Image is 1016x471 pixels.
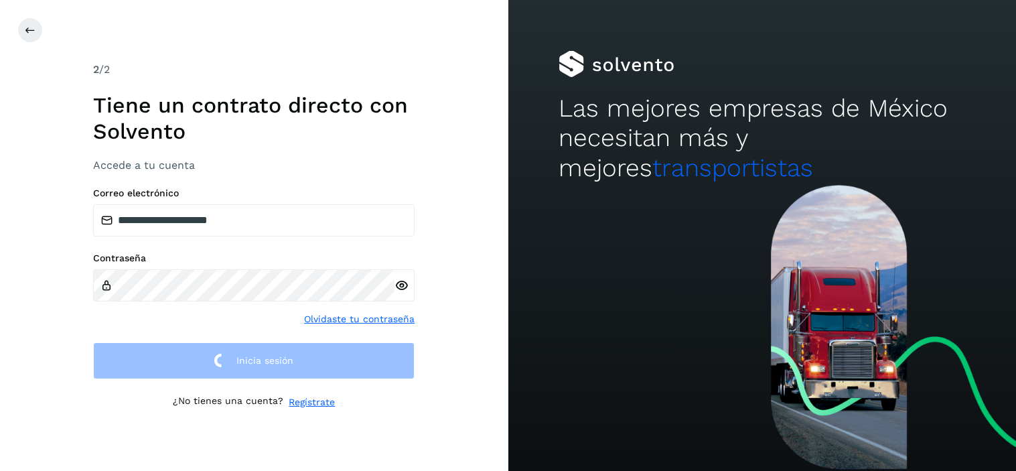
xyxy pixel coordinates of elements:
[93,253,415,264] label: Contraseña
[93,63,99,76] span: 2
[559,94,965,183] h2: Las mejores empresas de México necesitan más y mejores
[93,188,415,199] label: Correo electrónico
[652,153,813,182] span: transportistas
[289,395,335,409] a: Regístrate
[93,92,415,144] h1: Tiene un contrato directo con Solvento
[93,62,415,78] div: /2
[93,342,415,379] button: Inicia sesión
[236,356,293,365] span: Inicia sesión
[93,159,415,172] h3: Accede a tu cuenta
[304,312,415,326] a: Olvidaste tu contraseña
[173,395,283,409] p: ¿No tienes una cuenta?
